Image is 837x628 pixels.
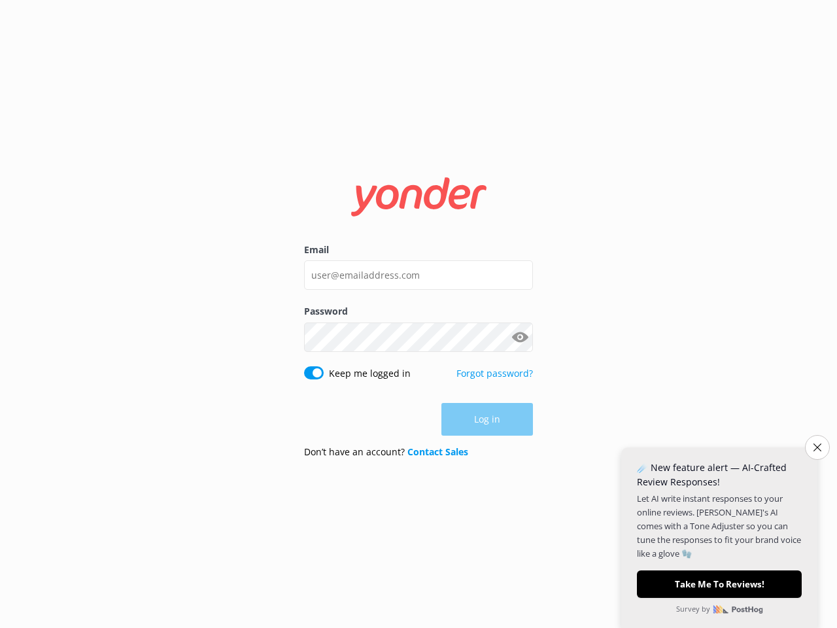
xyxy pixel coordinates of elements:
label: Email [304,243,533,257]
label: Password [304,304,533,319]
label: Keep me logged in [329,366,411,381]
button: Show password [507,324,533,350]
a: Contact Sales [407,445,468,458]
input: user@emailaddress.com [304,260,533,290]
p: Don’t have an account? [304,445,468,459]
a: Forgot password? [456,367,533,379]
